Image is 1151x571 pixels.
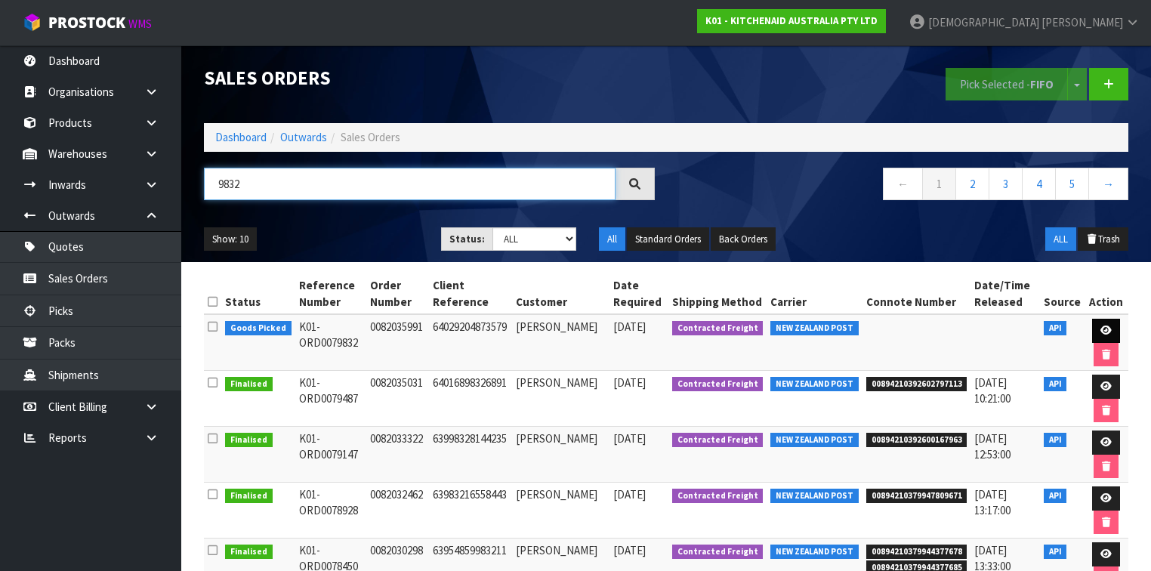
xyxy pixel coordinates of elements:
td: [PERSON_NAME] [512,427,609,483]
a: 3 [989,168,1023,200]
td: 0082035031 [366,371,429,427]
a: 2 [955,168,989,200]
td: 0082033322 [366,427,429,483]
a: Outwards [280,130,327,144]
td: 0082035991 [366,314,429,371]
button: All [599,227,625,252]
span: API [1044,377,1067,392]
a: Dashboard [215,130,267,144]
span: 00894210392600167963 [866,433,967,448]
td: [PERSON_NAME] [512,371,609,427]
td: K01-ORD0079832 [295,314,366,371]
span: NEW ZEALAND POST [770,377,859,392]
a: K01 - KITCHENAID AUSTRALIA PTY LTD [697,9,886,33]
span: Contracted Freight [672,489,764,504]
span: 00894210379944377678 [866,545,967,560]
span: [DEMOGRAPHIC_DATA] [928,15,1039,29]
span: Contracted Freight [672,377,764,392]
th: Client Reference [429,273,512,314]
th: Action [1085,273,1128,314]
strong: Status: [449,233,485,245]
button: ALL [1045,227,1076,252]
span: NEW ZEALAND POST [770,433,859,448]
td: K01-ORD0078928 [295,483,366,539]
button: Standard Orders [627,227,709,252]
span: Contracted Freight [672,545,764,560]
span: Sales Orders [341,130,400,144]
th: Customer [512,273,609,314]
th: Connote Number [862,273,971,314]
span: [DATE] 13:17:00 [974,487,1011,517]
button: Pick Selected -FIFO [946,68,1068,100]
span: Goods Picked [225,321,292,336]
a: 1 [922,168,956,200]
span: [DATE] [613,431,646,446]
a: ← [883,168,923,200]
td: [PERSON_NAME] [512,483,609,539]
th: Date/Time Released [970,273,1040,314]
td: K01-ORD0079487 [295,371,366,427]
h1: Sales Orders [204,68,655,88]
th: Order Number [366,273,429,314]
td: [PERSON_NAME] [512,314,609,371]
span: Contracted Freight [672,321,764,336]
button: Trash [1078,227,1128,252]
a: 4 [1022,168,1056,200]
td: 64029204873579 [429,314,512,371]
span: [DATE] 10:21:00 [974,375,1011,406]
span: [DATE] [613,375,646,390]
span: API [1044,433,1067,448]
img: cube-alt.png [23,13,42,32]
span: NEW ZEALAND POST [770,321,859,336]
span: [DATE] [613,487,646,502]
span: 00894210392602797113 [866,377,967,392]
th: Source [1040,273,1085,314]
td: K01-ORD0079147 [295,427,366,483]
span: NEW ZEALAND POST [770,489,859,504]
nav: Page navigation [677,168,1128,205]
span: [PERSON_NAME] [1041,15,1123,29]
td: 63998328144235 [429,427,512,483]
th: Status [221,273,295,314]
button: Back Orders [711,227,776,252]
a: → [1088,168,1128,200]
span: API [1044,321,1067,336]
small: WMS [128,17,152,31]
input: Search sales orders [204,168,616,200]
strong: FIFO [1030,77,1054,91]
span: [DATE] 12:53:00 [974,431,1011,461]
th: Reference Number [295,273,366,314]
td: 64016898326891 [429,371,512,427]
strong: K01 - KITCHENAID AUSTRALIA PTY LTD [705,14,878,27]
span: Finalised [225,489,273,504]
td: 63983216558443 [429,483,512,539]
span: Finalised [225,545,273,560]
span: API [1044,489,1067,504]
span: Finalised [225,433,273,448]
span: Contracted Freight [672,433,764,448]
button: Show: 10 [204,227,257,252]
td: 0082032462 [366,483,429,539]
th: Date Required [609,273,668,314]
span: Finalised [225,377,273,392]
span: [DATE] [613,319,646,334]
span: API [1044,545,1067,560]
span: NEW ZEALAND POST [770,545,859,560]
span: 00894210379947809671 [866,489,967,504]
th: Carrier [767,273,862,314]
a: 5 [1055,168,1089,200]
span: [DATE] [613,543,646,557]
span: ProStock [48,13,125,32]
th: Shipping Method [668,273,767,314]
